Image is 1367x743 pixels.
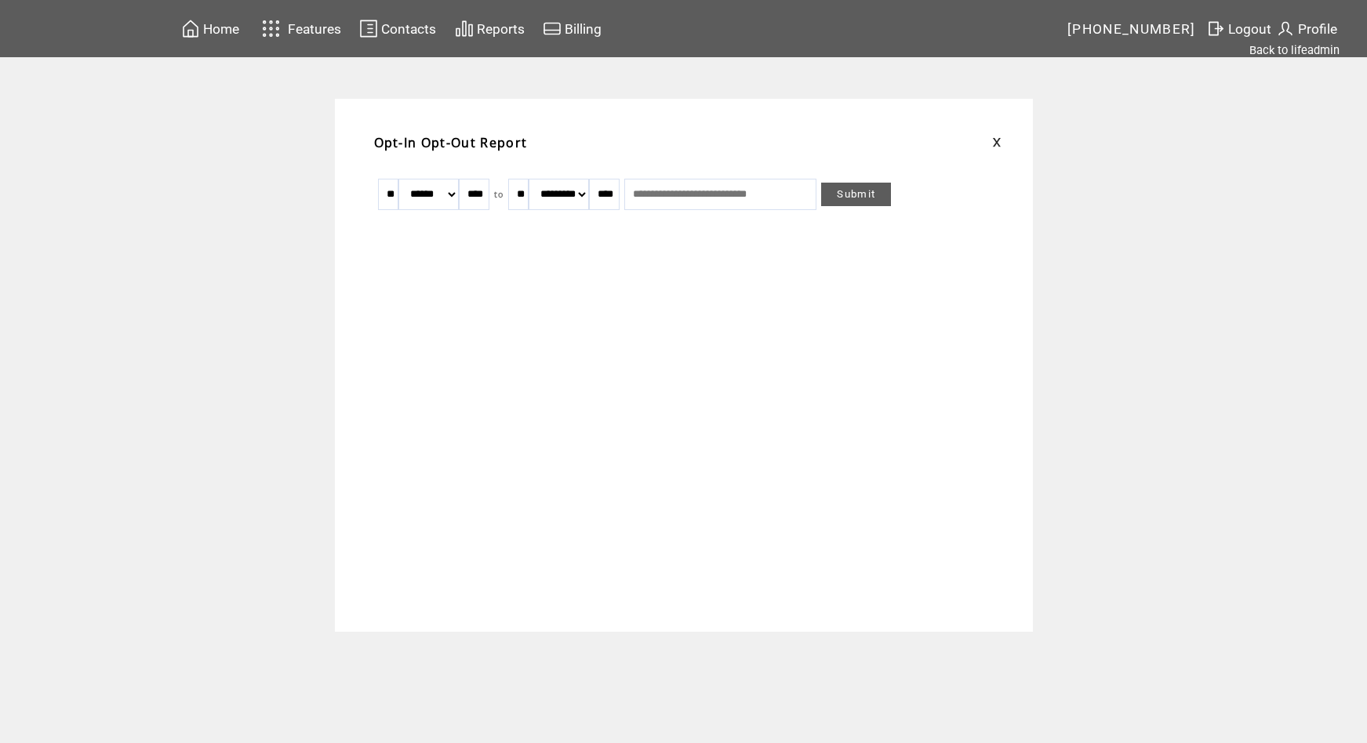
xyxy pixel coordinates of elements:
img: profile.svg [1276,19,1295,38]
a: Logout [1204,16,1274,41]
a: Features [255,13,344,44]
span: Billing [565,21,602,37]
span: Contacts [381,21,436,37]
span: Logout [1228,21,1271,37]
a: Home [179,16,242,41]
a: Contacts [357,16,438,41]
span: Reports [477,21,525,37]
img: exit.svg [1206,19,1225,38]
img: chart.svg [455,19,474,38]
a: Profile [1274,16,1340,41]
span: Opt-In Opt-Out Report [374,134,528,151]
a: Reports [453,16,527,41]
span: [PHONE_NUMBER] [1067,21,1196,37]
img: contacts.svg [359,19,378,38]
a: Submit [821,183,891,206]
span: Features [288,21,341,37]
a: Billing [540,16,604,41]
span: to [494,189,504,200]
img: features.svg [257,16,285,42]
span: Profile [1298,21,1337,37]
img: creidtcard.svg [543,19,562,38]
a: Back to lifeadmin [1249,43,1340,57]
img: home.svg [181,19,200,38]
span: Home [203,21,239,37]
